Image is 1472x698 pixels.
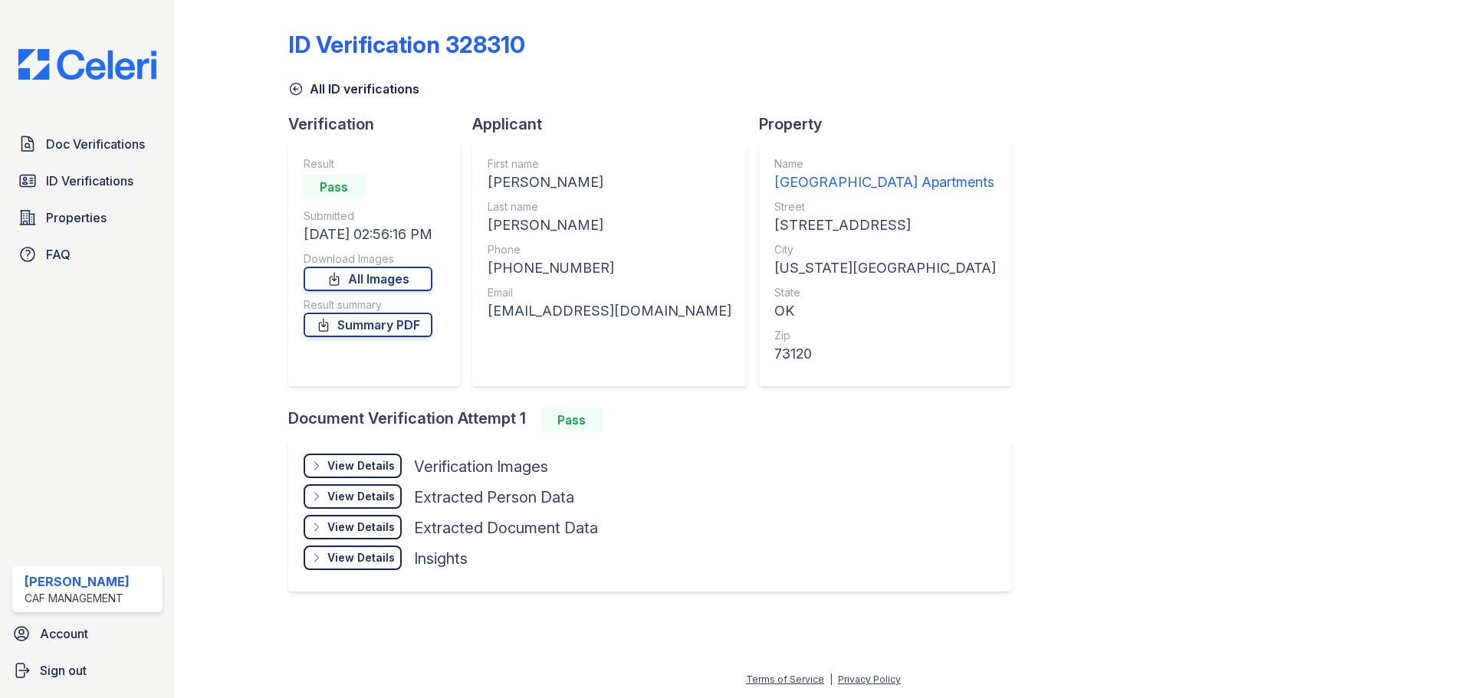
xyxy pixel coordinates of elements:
span: Properties [46,208,107,227]
div: Pass [541,408,603,432]
div: [GEOGRAPHIC_DATA] Apartments [774,172,996,193]
div: Last name [488,199,731,215]
span: FAQ [46,245,71,264]
a: All Images [304,267,432,291]
a: ID Verifications [12,165,163,196]
span: Doc Verifications [46,135,145,153]
div: | [830,673,833,685]
div: State [774,285,996,300]
div: Insights [414,548,468,569]
a: Properties [12,202,163,233]
a: Account [6,618,169,649]
div: View Details [327,519,395,535]
div: Pass [304,175,365,199]
div: [PERSON_NAME] [488,215,731,236]
img: CE_Logo_Blue-a8612792a0a2168367f1c8372b55b34899dd931a85d93a1a3d3e32e68fde9ad4.png [6,49,169,80]
div: Download Images [304,251,432,267]
a: Sign out [6,655,169,686]
a: FAQ [12,239,163,270]
div: [EMAIL_ADDRESS][DOMAIN_NAME] [488,300,731,322]
div: Verification [288,113,472,135]
div: CAF Management [25,591,130,606]
span: Sign out [40,661,87,680]
div: Result [304,156,432,172]
div: 73120 [774,343,996,365]
div: Result summary [304,297,432,313]
a: Name [GEOGRAPHIC_DATA] Apartments [774,156,996,193]
div: Phone [488,242,731,257]
div: Applicant [472,113,759,135]
div: Street [774,199,996,215]
div: View Details [327,489,395,504]
div: [US_STATE][GEOGRAPHIC_DATA] [774,257,996,279]
div: Extracted Document Data [414,517,598,539]
span: Account [40,624,88,643]
div: Verification Images [414,456,548,477]
div: [PERSON_NAME] [488,172,731,193]
div: View Details [327,458,395,474]
span: ID Verifications [46,172,133,190]
div: Zip [774,328,996,343]
div: City [774,242,996,257]
div: First name [488,156,731,172]
div: Email [488,285,731,300]
a: Doc Verifications [12,129,163,159]
div: OK [774,300,996,322]
div: Submitted [304,208,432,224]
div: [STREET_ADDRESS] [774,215,996,236]
div: [PERSON_NAME] [25,572,130,591]
div: Document Verification Attempt 1 [288,408,1024,432]
div: View Details [327,550,395,565]
div: [DATE] 02:56:16 PM [304,224,432,245]
a: Summary PDF [304,313,432,337]
div: Name [774,156,996,172]
a: Terms of Service [746,673,824,685]
a: All ID verifications [288,80,419,98]
div: [PHONE_NUMBER] [488,257,731,279]
div: Extracted Person Data [414,487,574,508]
div: Property [759,113,1024,135]
div: ID Verification 328310 [288,31,525,58]
a: Privacy Policy [838,673,901,685]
